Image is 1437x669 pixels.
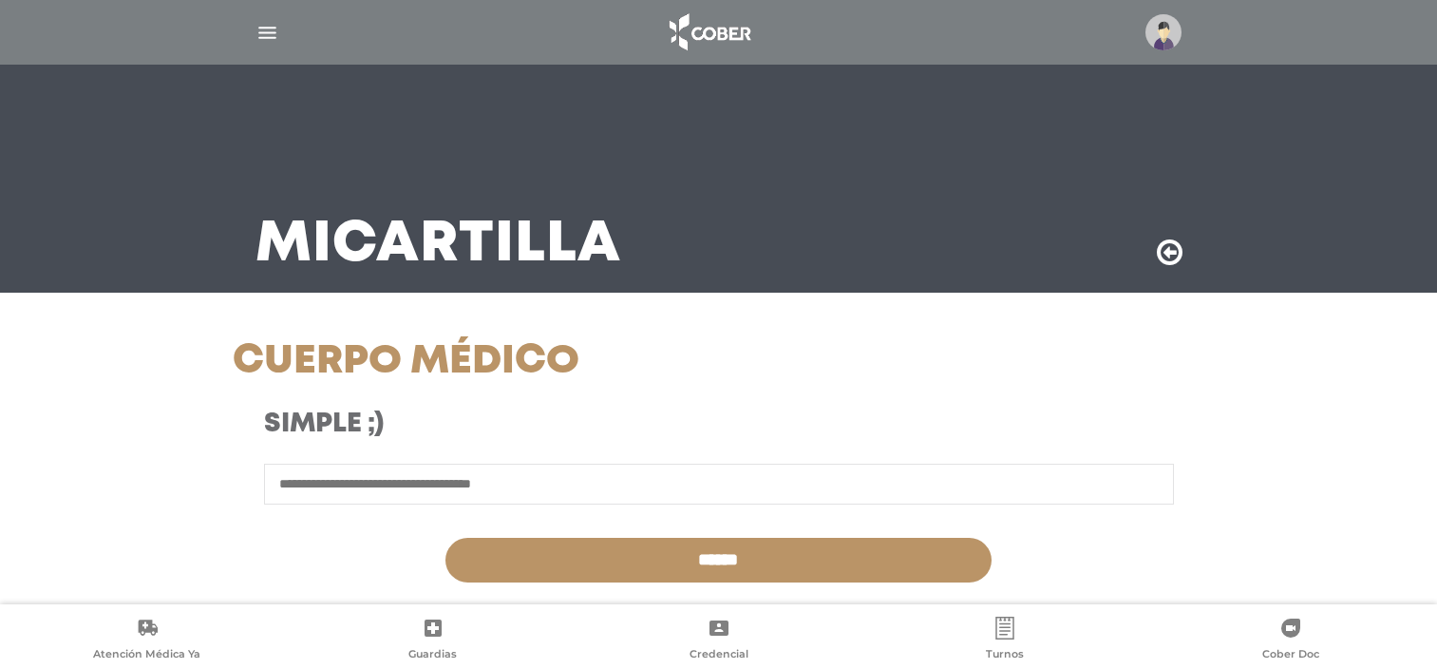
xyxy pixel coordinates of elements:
[659,10,759,55] img: logo_cober_home-white.png
[861,617,1147,665] a: Turnos
[986,647,1024,664] span: Turnos
[408,647,457,664] span: Guardias
[690,647,748,664] span: Credencial
[264,409,841,441] h3: Simple ;)
[233,338,872,386] h1: Cuerpo Médico
[576,617,861,665] a: Credencial
[290,617,576,665] a: Guardias
[255,220,621,270] h3: Mi Cartilla
[1145,14,1182,50] img: profile-placeholder.svg
[255,21,279,45] img: Cober_menu-lines-white.svg
[1147,617,1433,665] a: Cober Doc
[1262,647,1319,664] span: Cober Doc
[4,617,290,665] a: Atención Médica Ya
[93,647,200,664] span: Atención Médica Ya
